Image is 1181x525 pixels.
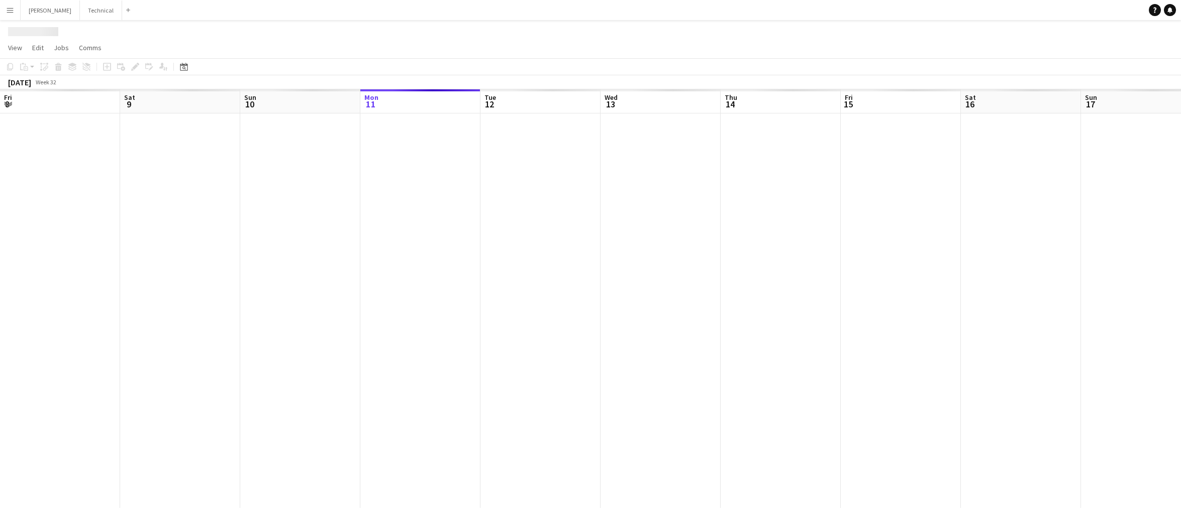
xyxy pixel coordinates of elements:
[1085,93,1097,102] span: Sun
[4,93,12,102] span: Fri
[28,41,48,54] a: Edit
[603,98,618,110] span: 13
[963,98,976,110] span: 16
[33,78,58,86] span: Week 32
[32,43,44,52] span: Edit
[243,98,256,110] span: 10
[21,1,80,20] button: [PERSON_NAME]
[725,93,737,102] span: Thu
[1084,98,1097,110] span: 17
[244,93,256,102] span: Sun
[50,41,73,54] a: Jobs
[80,1,122,20] button: Technical
[845,93,853,102] span: Fri
[364,93,378,102] span: Mon
[79,43,102,52] span: Comms
[605,93,618,102] span: Wed
[723,98,737,110] span: 14
[363,98,378,110] span: 11
[4,41,26,54] a: View
[75,41,106,54] a: Comms
[843,98,853,110] span: 15
[123,98,135,110] span: 9
[3,98,12,110] span: 8
[8,43,22,52] span: View
[483,98,496,110] span: 12
[965,93,976,102] span: Sat
[54,43,69,52] span: Jobs
[8,77,31,87] div: [DATE]
[124,93,135,102] span: Sat
[484,93,496,102] span: Tue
